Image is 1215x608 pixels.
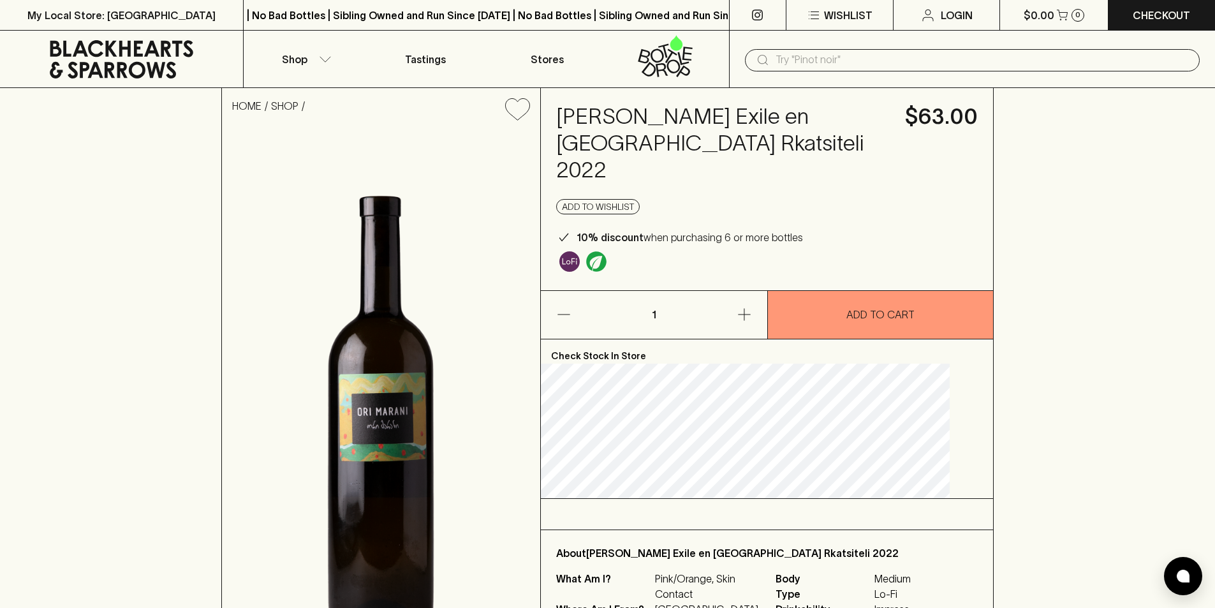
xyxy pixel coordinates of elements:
[586,251,607,272] img: Organic
[556,199,640,214] button: Add to wishlist
[365,31,486,87] a: Tastings
[577,230,803,245] p: when purchasing 6 or more bottles
[559,251,580,272] img: Lo-Fi
[583,248,610,275] a: Organic
[271,100,298,112] a: SHOP
[824,8,873,23] p: Wishlist
[638,291,669,339] p: 1
[556,103,890,184] h4: [PERSON_NAME] Exile en [GEOGRAPHIC_DATA] Rkatsiteli 2022
[531,52,564,67] p: Stores
[776,571,871,586] span: Body
[556,545,978,561] p: About [PERSON_NAME] Exile en [GEOGRAPHIC_DATA] Rkatsiteli 2022
[282,52,307,67] p: Shop
[874,586,978,602] span: Lo-Fi
[405,52,446,67] p: Tastings
[768,291,994,339] button: ADD TO CART
[556,571,652,602] p: What Am I?
[1177,570,1189,582] img: bubble-icon
[500,93,535,126] button: Add to wishlist
[655,571,760,602] p: Pink/Orange, Skin Contact
[577,232,644,243] b: 10% discount
[487,31,608,87] a: Stores
[1133,8,1190,23] p: Checkout
[1024,8,1054,23] p: $0.00
[905,103,978,130] h4: $63.00
[232,100,261,112] a: HOME
[874,571,978,586] span: Medium
[776,50,1189,70] input: Try "Pinot noir"
[27,8,216,23] p: My Local Store: [GEOGRAPHIC_DATA]
[776,586,871,602] span: Type
[1075,11,1080,19] p: 0
[541,339,993,364] p: Check Stock In Store
[846,307,915,322] p: ADD TO CART
[941,8,973,23] p: Login
[244,31,365,87] button: Shop
[556,248,583,275] a: Some may call it natural, others minimum intervention, either way, it’s hands off & maybe even a ...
